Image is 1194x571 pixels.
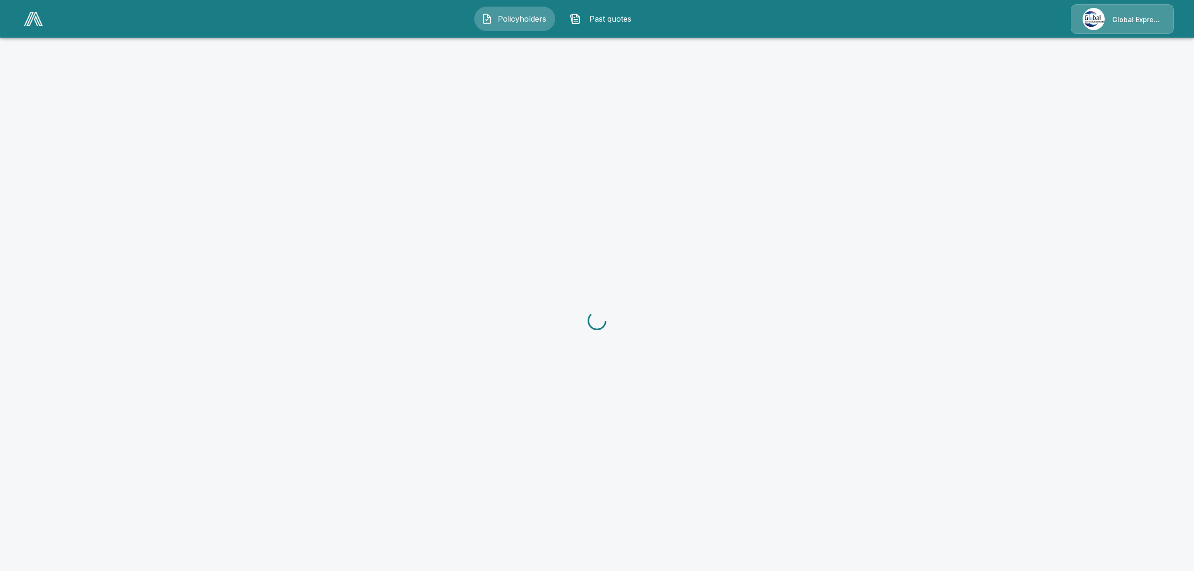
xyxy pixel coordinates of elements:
[1083,8,1105,30] img: Agency Icon
[1071,4,1174,34] a: Agency IconGlobal Express Underwriters
[481,13,493,24] img: Policyholders Icon
[474,7,555,31] button: Policyholders IconPolicyholders
[496,13,548,24] span: Policyholders
[24,12,43,26] img: AA Logo
[1112,15,1162,24] p: Global Express Underwriters
[585,13,636,24] span: Past quotes
[570,13,581,24] img: Past quotes Icon
[563,7,644,31] button: Past quotes IconPast quotes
